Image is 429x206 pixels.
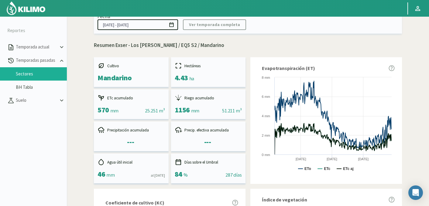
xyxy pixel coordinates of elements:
span: --- [127,137,134,147]
kil-mini-card: report-summary-cards.DAYS_ABOVE_THRESHOLD [171,154,246,183]
p: Suelo [15,97,58,104]
p: Resumen Exser - Los [PERSON_NAME] / EQ5 S2 / Mandarino [94,42,402,49]
text: [DATE] [358,157,369,161]
div: 51.211 m³ [222,107,242,114]
div: ETc acumulado [98,94,165,101]
kil-mini-card: report-summary-cards.INITIAL_USEFUL_WATER [94,154,169,183]
a: Sectores [16,71,67,77]
span: 570 [98,105,109,115]
div: Cultivo [98,62,165,69]
span: --- [204,137,211,147]
div: 287 días [225,171,242,178]
text: [DATE] [327,157,337,161]
p: Temporada actual [15,44,58,51]
span: mm [110,108,118,114]
span: Mandarino [98,73,132,82]
span: % [184,172,188,178]
div: Días sobre el Umbral [175,158,242,166]
div: Hectáreas [175,62,242,69]
span: 4.43 [175,73,188,82]
kil-mini-card: report-summary-cards.ACCUMULATED_ETC [94,89,169,119]
text: ETc [324,167,330,171]
div: Riego acumulado [175,94,242,101]
text: 6 mm [262,95,270,98]
span: 46 [98,169,105,179]
input: dd/mm/yyyy - dd/mm/yyyy [98,19,178,30]
div: Precipitación acumulada [98,126,165,134]
kil-mini-card: report-summary-cards.HECTARES [171,57,246,87]
span: ha [189,75,194,81]
span: mm [106,172,115,178]
div: al [DATE] [151,173,165,178]
div: 25.251 m³ [145,107,165,114]
div: Open Intercom Messenger [408,185,423,200]
kil-mini-card: report-summary-cards.ACCUMULATED_EFFECTIVE_PRECIPITATION [171,121,246,151]
kil-mini-card: report-summary-cards.ACCUMULATED_IRRIGATION [171,89,246,119]
div: Agua útil inicial [98,158,165,166]
text: 2 mm [262,134,270,137]
span: Índice de vegetación [262,196,307,203]
p: Temporadas pasadas [15,57,58,64]
div: Precip. efectiva acumulada [175,126,242,134]
kil-mini-card: report-summary-cards.ACCUMULATED_PRECIPITATION [94,121,169,151]
text: 4 mm [262,114,270,118]
text: ETo [304,167,311,171]
span: mm [191,108,199,114]
kil-mini-card: report-summary-cards.CROP [94,57,169,87]
a: BH Tabla [16,85,67,90]
span: 84 [175,169,182,179]
text: 8 mm [262,76,270,79]
span: 1156 [175,105,190,115]
text: ETc aj [343,167,353,171]
text: [DATE] [296,157,306,161]
text: 0 mm [262,153,270,157]
img: Kilimo [6,1,46,15]
span: Evapotranspiración (ET) [262,65,315,72]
